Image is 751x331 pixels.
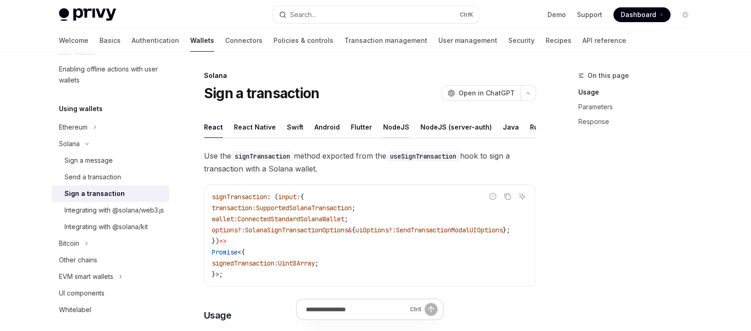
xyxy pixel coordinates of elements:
[225,30,262,52] a: Connectors
[383,116,409,138] div: NodeJS
[64,205,164,216] div: Integrating with @solana/web3.js
[64,171,121,183] div: Send a transaction
[314,116,340,138] div: Android
[290,9,316,20] div: Search...
[64,188,125,199] div: Sign a transaction
[355,226,389,234] span: uiOptions
[59,8,116,21] img: light logo
[315,259,319,267] span: ;
[52,219,169,235] a: Integrating with @solana/kit
[238,215,344,223] span: ConnectedStandardSolanaWallet
[59,64,164,86] div: Enabling offline actions with user wallets
[238,248,245,256] span: <{
[501,190,513,202] button: Copy the contents from the code block
[252,204,256,212] span: :
[530,116,544,138] div: Rust
[300,193,304,201] span: {
[52,169,169,185] a: Send a transaction
[352,226,355,234] span: {
[204,149,536,175] span: Use the method exported from the hook to sign a transaction with a Solana wallet.
[578,100,700,114] a: Parameters
[64,221,148,232] div: Integrating with @solana/kit
[132,30,179,52] a: Authentication
[59,122,87,133] div: Ethereum
[59,304,91,315] div: Whitelabel
[59,288,105,299] div: UI components
[212,237,219,245] span: })
[348,226,352,234] span: &
[212,193,267,201] span: signTransaction
[425,303,437,316] button: Send message
[613,7,670,22] a: Dashboard
[52,61,169,89] a: Enabling offline actions with user wallets
[278,259,315,267] span: Uint8Array
[52,152,169,169] a: Sign a message
[212,259,274,267] span: signedTransaction
[503,226,510,234] span: };
[503,116,519,138] div: Java
[546,30,571,52] a: Recipes
[256,204,352,212] span: SupportedSolanaTransaction
[204,85,320,101] h1: Sign a transaction
[274,259,278,267] span: :
[59,138,80,149] div: Solana
[212,270,223,278] span: }>;
[508,30,535,52] a: Security
[52,119,169,136] button: Toggle Ethereum section
[234,116,276,138] div: React Native
[52,252,169,268] a: Other chains
[52,202,169,219] a: Integrating with @solana/web3.js
[245,226,348,234] span: SolanaSignTransactionOptions
[52,268,169,285] button: Toggle EVM smart wallets section
[621,10,656,19] span: Dashboard
[460,11,473,18] span: Ctrl K
[588,70,629,81] span: On this page
[273,6,479,23] button: Open search
[212,204,252,212] span: transaction
[344,30,427,52] a: Transaction management
[59,30,88,52] a: Welcome
[52,185,169,202] a: Sign a transaction
[420,116,492,138] div: NodeJS (server-auth)
[459,89,515,98] span: Open in ChatGPT
[578,85,700,100] a: Usage
[678,7,693,22] button: Toggle dark mode
[344,215,348,223] span: ;
[212,215,234,223] span: wallet
[274,30,333,52] a: Policies & controls
[389,226,396,234] span: ?:
[52,136,169,152] button: Toggle Solana section
[351,116,372,138] div: Flutter
[64,155,113,166] div: Sign a message
[487,190,499,202] button: Report incorrect code
[212,226,238,234] span: options
[59,103,103,114] h5: Using wallets
[238,226,245,234] span: ?:
[582,30,626,52] a: API reference
[386,151,460,161] code: useSignTransaction
[352,204,355,212] span: ;
[59,271,113,282] div: EVM smart wallets
[52,235,169,252] button: Toggle Bitcoin section
[52,301,169,318] a: Whitelabel
[516,190,528,202] button: Ask AI
[204,116,223,138] div: React
[547,10,566,19] a: Demo
[442,85,520,101] button: Open in ChatGPT
[396,226,503,234] span: SendTransactionModalUIOptions
[578,114,700,129] a: Response
[267,193,278,201] span: : (
[577,10,602,19] a: Support
[52,285,169,301] a: UI components
[297,193,300,201] span: :
[234,215,238,223] span: :
[212,248,238,256] span: Promise
[204,71,536,80] div: Solana
[190,30,214,52] a: Wallets
[59,238,79,249] div: Bitcoin
[287,116,303,138] div: Swift
[306,299,406,319] input: Ask a question...
[219,237,227,245] span: =>
[59,254,97,266] div: Other chains
[438,30,497,52] a: User management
